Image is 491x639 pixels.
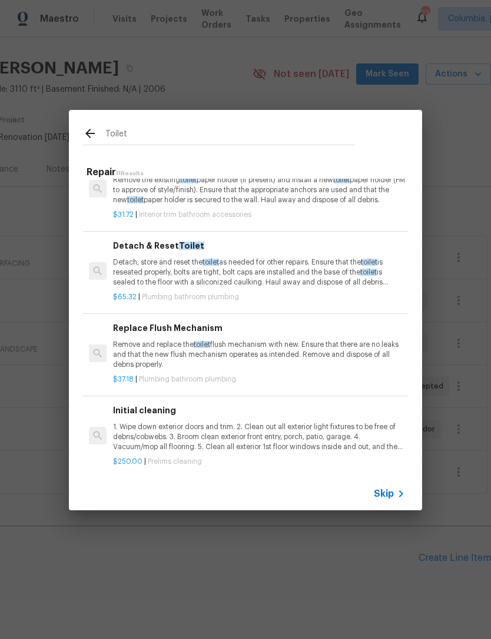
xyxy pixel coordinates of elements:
h6: Replace Flush Mechanism [113,322,405,334]
span: Prelims cleaning [148,458,202,465]
span: $37.18 [113,376,134,383]
span: toilet [333,176,350,183]
p: | [113,374,405,384]
span: Toilet [179,242,204,250]
h6: Detach & Reset [113,239,405,252]
input: Search issues or repairs [105,126,355,144]
p: | [113,292,405,302]
p: Detach, store and reset the as needed for other repairs. Ensure that the is reseated properly, bo... [113,257,405,287]
span: $250.00 [113,458,142,465]
p: | [113,210,405,220]
p: 1. Wipe down exterior doors and trim. 2. Clean out all exterior light fixtures to be free of debr... [113,422,405,452]
span: toilet [361,259,377,266]
span: toilet [203,259,219,266]
span: Interior trim bathroom accessories [139,211,251,218]
span: Plumbing bathroom plumbing [139,376,236,383]
span: $31.72 [113,211,134,218]
p: | [113,457,405,467]
span: toilet [180,176,197,183]
span: Skip [374,488,394,500]
span: toilet [127,196,144,203]
span: toilet [360,269,377,276]
p: Remove the existing paper holder (if present) and install a new paper holder (PM to approve of st... [113,175,405,205]
span: $65.32 [113,293,137,300]
span: toilet [194,341,210,348]
span: Plumbing bathroom plumbing [142,293,239,300]
p: Remove and replace the flush mechanism with new. Ensure that there are no leaks and that the new ... [113,340,405,370]
span: 11 Results [116,170,144,176]
h6: Initial cleaning [113,404,405,417]
h5: Repair [87,166,408,179]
